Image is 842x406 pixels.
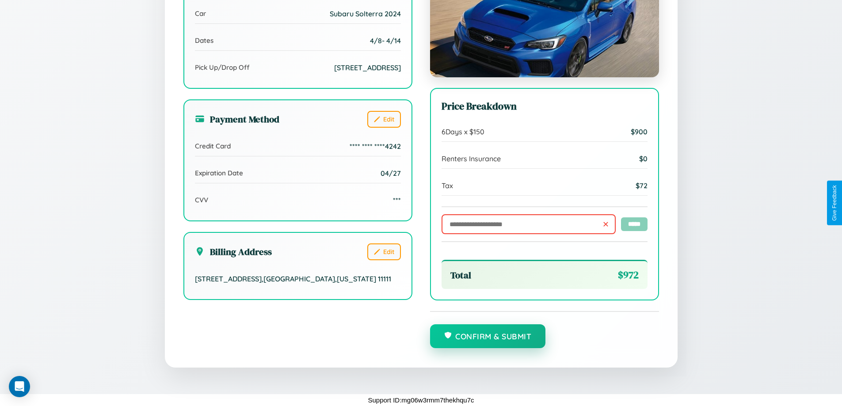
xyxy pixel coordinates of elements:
div: Open Intercom Messenger [9,376,30,397]
span: [STREET_ADDRESS] [334,63,401,72]
h3: Price Breakdown [442,99,648,113]
span: $ 72 [636,181,648,190]
h3: Billing Address [195,245,272,258]
span: [STREET_ADDRESS] , [GEOGRAPHIC_DATA] , [US_STATE] 11111 [195,274,391,283]
span: 04/27 [381,169,401,178]
span: $ 900 [631,127,648,136]
span: Pick Up/Drop Off [195,63,250,72]
p: Support ID: mg06w3rmm7thekhqu7c [368,394,474,406]
span: $ 0 [639,154,648,163]
span: Total [450,269,471,281]
span: 6 Days x $ 150 [442,127,484,136]
button: Edit [367,111,401,128]
span: Tax [442,181,453,190]
span: 4 / 8 - 4 / 14 [370,36,401,45]
div: Give Feedback [831,185,838,221]
span: Car [195,9,206,18]
span: Expiration Date [195,169,243,177]
span: Subaru Solterra 2024 [330,9,401,18]
span: CVV [195,196,208,204]
span: Credit Card [195,142,231,150]
span: Dates [195,36,213,45]
span: $ 972 [618,268,639,282]
button: Confirm & Submit [430,324,546,348]
button: Edit [367,243,401,260]
span: Renters Insurance [442,154,501,163]
h3: Payment Method [195,113,279,125]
